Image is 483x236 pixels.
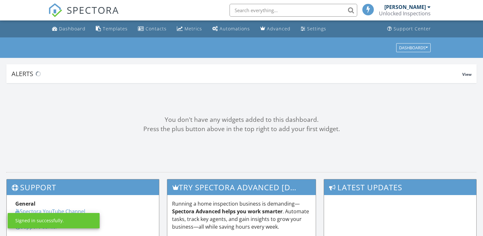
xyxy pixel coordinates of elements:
div: Signed in successfully. [15,217,64,224]
strong: Spectora Advanced helps you work smarter [172,208,283,215]
h3: Latest Updates [324,179,476,195]
div: Automations [220,26,250,32]
strong: General [15,200,35,207]
div: Advanced [267,26,291,32]
span: SPECTORA [67,3,119,17]
a: Support Center [385,23,434,35]
div: Dashboards [399,45,428,50]
div: Press the plus button above in the top right to add your first widget. [6,124,477,134]
img: The Best Home Inspection Software - Spectora [48,3,62,17]
div: Support Center [394,26,431,32]
a: Spectora YouTube Channel [15,208,85,215]
div: Alerts [11,69,462,78]
p: Running a home inspection business is demanding— . Automate tasks, track key agents, and gain ins... [172,200,311,231]
a: SPECTORA [48,9,119,22]
a: Templates [93,23,130,35]
button: Dashboards [396,43,431,52]
span: View [462,72,472,77]
a: Advanced [258,23,293,35]
div: Settings [307,26,326,32]
input: Search everything... [230,4,357,17]
a: Automations (Basic) [210,23,253,35]
a: Settings [298,23,329,35]
div: You don't have any widgets added to this dashboard. [6,115,477,124]
div: Contacts [146,26,167,32]
h3: Support [7,179,159,195]
div: Dashboard [59,26,86,32]
div: [PERSON_NAME] [384,4,426,10]
div: Templates [103,26,128,32]
a: Contacts [135,23,169,35]
a: Support Center [15,223,58,230]
div: Metrics [185,26,202,32]
div: Unlocked Inspections [379,10,431,17]
h3: Try spectora advanced [DATE] [167,179,316,195]
a: Dashboard [49,23,88,35]
a: Metrics [174,23,205,35]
